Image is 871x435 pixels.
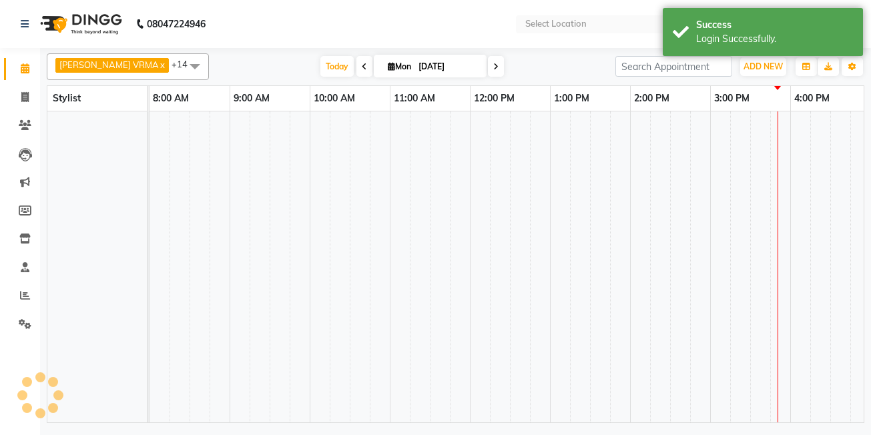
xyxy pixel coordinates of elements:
[696,18,853,32] div: Success
[711,89,753,108] a: 3:00 PM
[390,89,439,108] a: 11:00 AM
[631,89,673,108] a: 2:00 PM
[744,61,783,71] span: ADD NEW
[53,92,81,104] span: Stylist
[310,89,358,108] a: 10:00 AM
[230,89,273,108] a: 9:00 AM
[384,61,414,71] span: Mon
[525,17,587,31] div: Select Location
[147,5,206,43] b: 08047224946
[740,57,786,76] button: ADD NEW
[471,89,518,108] a: 12:00 PM
[172,59,198,69] span: +14
[551,89,593,108] a: 1:00 PM
[696,32,853,46] div: Login Successfully.
[615,56,732,77] input: Search Appointment
[150,89,192,108] a: 8:00 AM
[59,59,159,70] span: [PERSON_NAME] VRMA
[320,56,354,77] span: Today
[34,5,125,43] img: logo
[414,57,481,77] input: 2025-09-01
[159,59,165,70] a: x
[791,89,833,108] a: 4:00 PM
